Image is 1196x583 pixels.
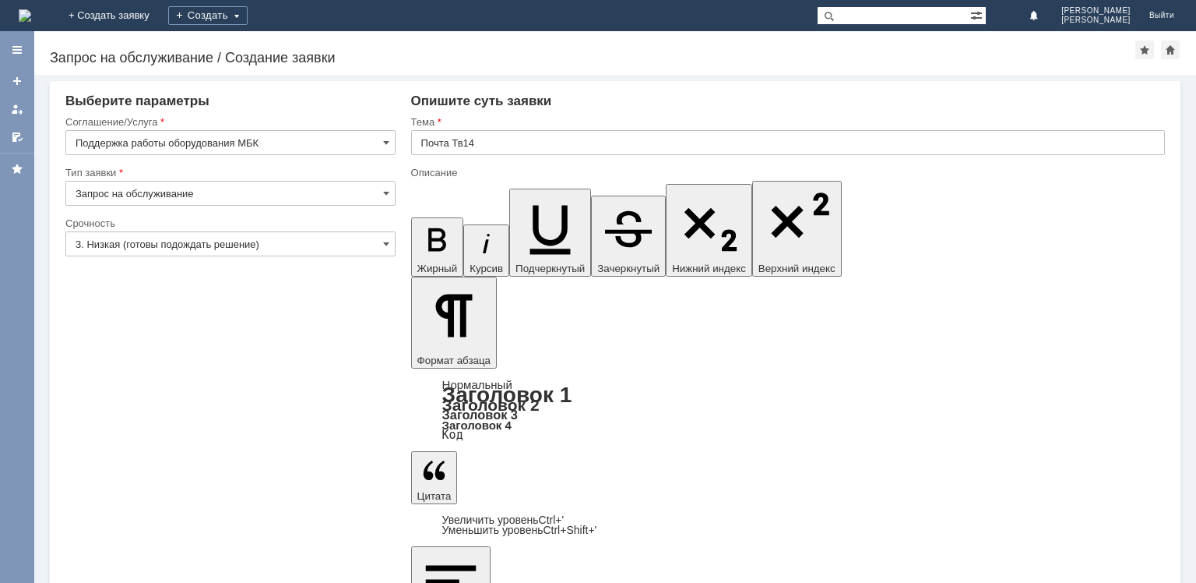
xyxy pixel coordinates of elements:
[5,97,30,122] a: Мои заявки
[411,380,1165,440] div: Формат абзаца
[442,396,540,414] a: Заголовок 2
[758,263,835,274] span: Верхний индекс
[411,217,464,277] button: Жирный
[411,94,552,108] span: Опишите суть заявки
[442,428,463,442] a: Код
[543,524,596,536] span: Ctrl+Shift+'
[65,117,392,127] div: Соглашение/Услуга
[1061,6,1131,16] span: [PERSON_NAME]
[509,189,591,277] button: Подчеркнутый
[442,408,518,422] a: Заголовок 3
[5,69,30,94] a: Создать заявку
[168,6,248,25] div: Создать
[1161,41,1180,59] div: Сделать домашней страницей
[442,383,572,407] a: Заголовок 1
[672,263,746,274] span: Нижний индекс
[591,196,666,277] button: Зачеркнутый
[539,514,565,526] span: Ctrl+'
[515,263,585,274] span: Подчеркнутый
[411,277,497,369] button: Формат абзаца
[1061,16,1131,25] span: [PERSON_NAME]
[65,218,392,228] div: Срочность
[1135,41,1154,59] div: Добавить в избранное
[19,9,31,22] img: logo
[666,184,752,277] button: Нижний индекс
[65,168,392,178] div: Тип заявки
[442,378,512,391] a: Нормальный
[411,117,1162,127] div: Тема
[411,515,1165,535] div: Цитата
[411,168,1162,178] div: Описание
[752,181,842,277] button: Верхний индекс
[417,355,491,366] span: Формат абзаца
[442,514,565,526] a: Increase
[470,263,503,274] span: Курсив
[65,94,209,108] span: Выберите параметры
[442,419,512,432] a: Заголовок 4
[411,451,458,504] button: Цитата
[417,263,458,274] span: Жирный
[970,7,986,22] span: Расширенный поиск
[442,524,597,536] a: Decrease
[50,50,1135,65] div: Запрос на обслуживание / Создание заявки
[597,263,660,274] span: Зачеркнутый
[463,224,509,277] button: Курсив
[5,125,30,150] a: Мои согласования
[19,9,31,22] a: Перейти на домашнюю страницу
[417,490,452,502] span: Цитата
